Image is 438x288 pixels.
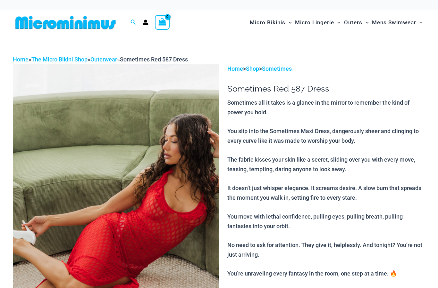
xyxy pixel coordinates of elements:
[293,13,342,32] a: Micro LingerieMenu ToggleMenu Toggle
[227,98,425,278] p: Sometimes all it takes is a glance in the mirror to remember the kind of power you hold. You slip...
[262,65,292,72] a: Sometimes
[90,56,117,63] a: Outerwear
[248,13,293,32] a: Micro BikinisMenu ToggleMenu Toggle
[227,65,243,72] a: Home
[342,13,370,32] a: OutersMenu ToggleMenu Toggle
[295,14,334,31] span: Micro Lingerie
[372,14,416,31] span: Mens Swimwear
[13,15,118,30] img: MM SHOP LOGO FLAT
[120,56,188,63] span: Sometimes Red 587 Dress
[131,19,136,27] a: Search icon link
[285,14,292,31] span: Menu Toggle
[13,56,188,63] span: » » »
[31,56,88,63] a: The Micro Bikini Shop
[344,14,362,31] span: Outers
[370,13,424,32] a: Mens SwimwearMenu ToggleMenu Toggle
[334,14,341,31] span: Menu Toggle
[250,14,285,31] span: Micro Bikinis
[155,15,170,30] a: View Shopping Cart, empty
[143,20,148,25] a: Account icon link
[227,84,425,94] h1: Sometimes Red 587 Dress
[416,14,423,31] span: Menu Toggle
[247,12,425,33] nav: Site Navigation
[362,14,369,31] span: Menu Toggle
[13,56,29,63] a: Home
[246,65,259,72] a: Shop
[227,64,425,74] p: > >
